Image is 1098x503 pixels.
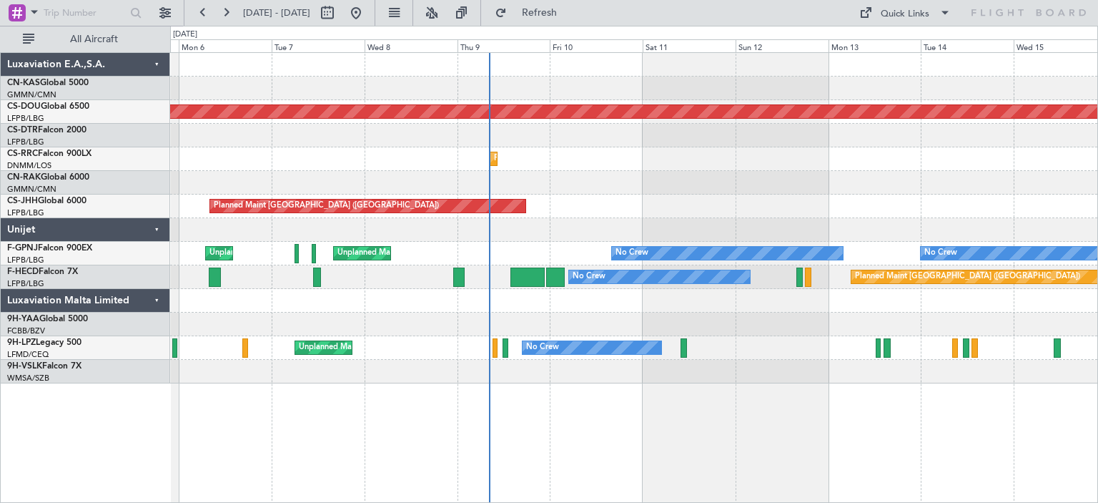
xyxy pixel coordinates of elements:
[7,79,40,87] span: CN-KAS
[7,102,89,111] a: CS-DOUGlobal 6500
[7,207,44,218] a: LFPB/LBG
[7,126,38,135] span: CS-DTR
[7,373,49,384] a: WMSA/SZB
[7,362,81,371] a: 9H-VSLKFalcon 7X
[7,362,42,371] span: 9H-VSLK
[7,197,86,205] a: CS-JHHGlobal 6000
[457,39,550,52] div: Thu 9
[7,126,86,135] a: CS-DTRFalcon 2000
[921,39,1014,52] div: Tue 14
[7,338,81,347] a: 9H-LPZLegacy 500
[488,1,574,24] button: Refresh
[494,148,642,170] div: Planned Maint Lagos ([PERSON_NAME])
[7,137,44,147] a: LFPB/LBG
[573,266,605,288] div: No Crew
[7,268,78,276] a: F-HECDFalcon 7X
[7,244,92,253] a: F-GPNJFalcon 900EX
[7,197,38,205] span: CS-JHH
[7,113,44,124] a: LFPB/LBG
[7,315,88,323] a: 9H-YAAGlobal 5000
[7,255,44,265] a: LFPB/LBG
[243,6,310,19] span: [DATE] - [DATE]
[337,243,573,264] div: Unplanned Maint [GEOGRAPHIC_DATA] ([GEOGRAPHIC_DATA])
[16,28,155,51] button: All Aircraft
[272,39,365,52] div: Tue 7
[855,266,1080,288] div: Planned Maint [GEOGRAPHIC_DATA] ([GEOGRAPHIC_DATA])
[7,244,38,253] span: F-GPNJ
[7,338,36,347] span: 9H-LPZ
[7,150,38,158] span: CS-RRC
[526,337,559,358] div: No Crew
[615,243,648,264] div: No Crew
[7,315,39,323] span: 9H-YAA
[209,243,445,264] div: Unplanned Maint [GEOGRAPHIC_DATA] ([GEOGRAPHIC_DATA])
[7,268,39,276] span: F-HECD
[829,39,921,52] div: Mon 13
[7,89,56,100] a: GMMN/CMN
[736,39,829,52] div: Sun 12
[7,278,44,289] a: LFPB/LBG
[7,173,89,182] a: CN-RAKGlobal 6000
[924,243,957,264] div: No Crew
[7,349,49,360] a: LFMD/CEQ
[173,29,197,41] div: [DATE]
[44,2,126,24] input: Trip Number
[7,160,51,171] a: DNMM/LOS
[7,173,41,182] span: CN-RAK
[214,195,439,217] div: Planned Maint [GEOGRAPHIC_DATA] ([GEOGRAPHIC_DATA])
[852,1,958,24] button: Quick Links
[643,39,736,52] div: Sat 11
[7,150,91,158] a: CS-RRCFalcon 900LX
[179,39,272,52] div: Mon 6
[7,326,45,336] a: FCBB/BZV
[7,184,56,195] a: GMMN/CMN
[550,39,643,52] div: Fri 10
[299,337,468,358] div: Unplanned Maint Nice ([GEOGRAPHIC_DATA])
[510,8,570,18] span: Refresh
[7,79,89,87] a: CN-KASGlobal 5000
[365,39,457,52] div: Wed 8
[37,34,151,44] span: All Aircraft
[881,7,929,21] div: Quick Links
[7,102,41,111] span: CS-DOU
